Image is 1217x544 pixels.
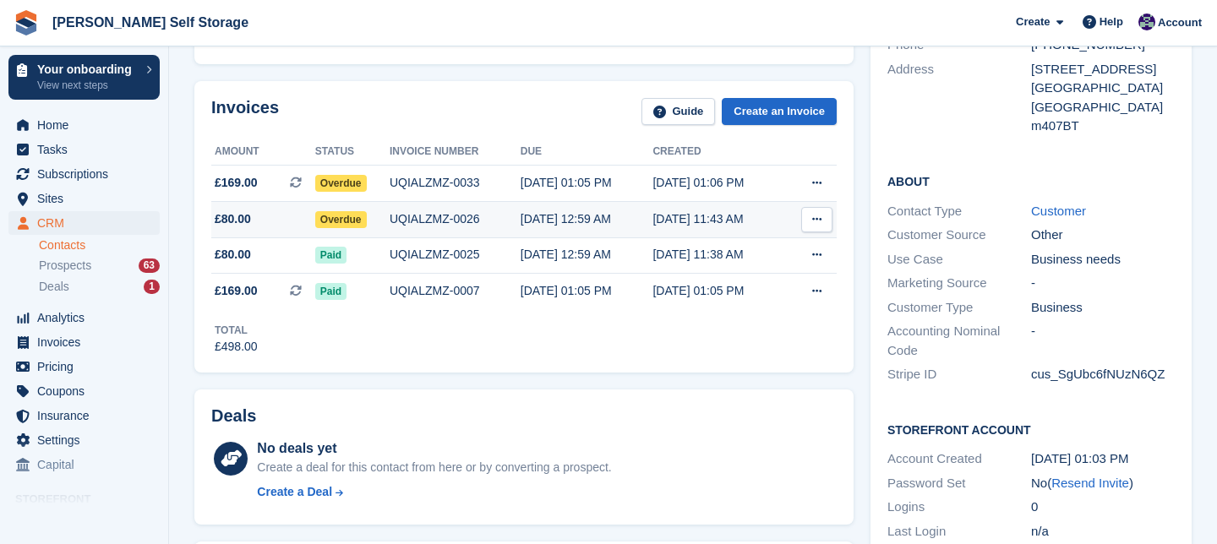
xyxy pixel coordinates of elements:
[887,250,1031,269] div: Use Case
[39,279,69,295] span: Deals
[215,323,258,338] div: Total
[521,282,653,300] div: [DATE] 01:05 PM
[257,459,611,476] div: Create a deal for this contact from here or by converting a prospect.
[887,322,1031,360] div: Accounting Nominal Code
[1031,274,1175,293] div: -
[37,404,139,427] span: Insurance
[521,139,653,166] th: Due
[37,113,139,137] span: Home
[37,306,139,329] span: Analytics
[37,355,139,378] span: Pricing
[887,60,1031,136] div: Address
[211,139,315,166] th: Amount
[1031,79,1175,98] div: [GEOGRAPHIC_DATA]
[215,210,251,228] span: £80.00
[1031,365,1175,384] div: cus_SgUbc6fNUzN6QZ
[257,438,611,459] div: No deals yet
[37,428,139,452] span: Settings
[39,257,160,275] a: Prospects 63
[39,258,91,274] span: Prospects
[652,210,785,228] div: [DATE] 11:43 AM
[1138,14,1155,30] img: Matthew Jones
[37,330,139,354] span: Invoices
[390,246,521,264] div: UQIALZMZ-0025
[390,282,521,300] div: UQIALZMZ-0007
[521,210,653,228] div: [DATE] 12:59 AM
[46,8,255,36] a: [PERSON_NAME] Self Storage
[315,211,367,228] span: Overdue
[8,162,160,186] a: menu
[39,278,160,296] a: Deals 1
[211,98,279,126] h2: Invoices
[257,483,611,501] a: Create a Deal
[37,211,139,235] span: CRM
[887,172,1175,189] h2: About
[1031,449,1175,469] div: [DATE] 01:03 PM
[215,282,258,300] span: £169.00
[144,280,160,294] div: 1
[14,10,39,35] img: stora-icon-8386f47178a22dfd0bd8f6a31ec36ba5ce8667c1dd55bd0f319d3a0aa187defe.svg
[8,211,160,235] a: menu
[8,55,160,100] a: Your onboarding View next steps
[390,174,521,192] div: UQIALZMZ-0033
[315,175,367,192] span: Overdue
[521,174,653,192] div: [DATE] 01:05 PM
[1031,322,1175,360] div: -
[215,246,251,264] span: £80.00
[887,202,1031,221] div: Contact Type
[315,247,347,264] span: Paid
[1031,204,1086,218] a: Customer
[8,306,160,329] a: menu
[1031,474,1175,493] div: No
[1100,14,1123,30] span: Help
[1031,226,1175,245] div: Other
[8,138,160,161] a: menu
[887,522,1031,541] div: Last Login
[8,404,160,427] a: menu
[15,491,168,508] span: Storefront
[215,338,258,356] div: £498.00
[887,498,1031,517] div: Logins
[887,474,1031,493] div: Password Set
[37,453,139,476] span: Capital
[652,246,785,264] div: [DATE] 11:38 AM
[1051,476,1129,490] a: Resend Invite
[887,274,1031,293] div: Marketing Source
[390,210,521,228] div: UQIALZMZ-0026
[1016,14,1050,30] span: Create
[8,428,160,452] a: menu
[652,139,785,166] th: Created
[641,98,716,126] a: Guide
[8,379,160,403] a: menu
[722,98,837,126] a: Create an Invoice
[37,63,138,75] p: Your onboarding
[8,355,160,378] a: menu
[8,453,160,476] a: menu
[37,187,139,210] span: Sites
[1031,250,1175,269] div: Business needs
[1031,298,1175,318] div: Business
[887,421,1175,438] h2: Storefront Account
[37,78,138,93] p: View next steps
[1031,498,1175,517] div: 0
[1047,476,1133,490] span: ( )
[1031,98,1175,117] div: [GEOGRAPHIC_DATA]
[37,138,139,161] span: Tasks
[887,449,1031,469] div: Account Created
[8,187,160,210] a: menu
[8,113,160,137] a: menu
[257,483,332,501] div: Create a Deal
[1158,14,1202,31] span: Account
[8,330,160,354] a: menu
[139,258,160,273] div: 63
[211,406,256,426] h2: Deals
[652,174,785,192] div: [DATE] 01:06 PM
[887,226,1031,245] div: Customer Source
[37,379,139,403] span: Coupons
[315,139,390,166] th: Status
[39,237,160,253] a: Contacts
[652,282,785,300] div: [DATE] 01:05 PM
[1031,522,1175,541] div: n/a
[521,246,653,264] div: [DATE] 12:59 AM
[215,174,258,192] span: £169.00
